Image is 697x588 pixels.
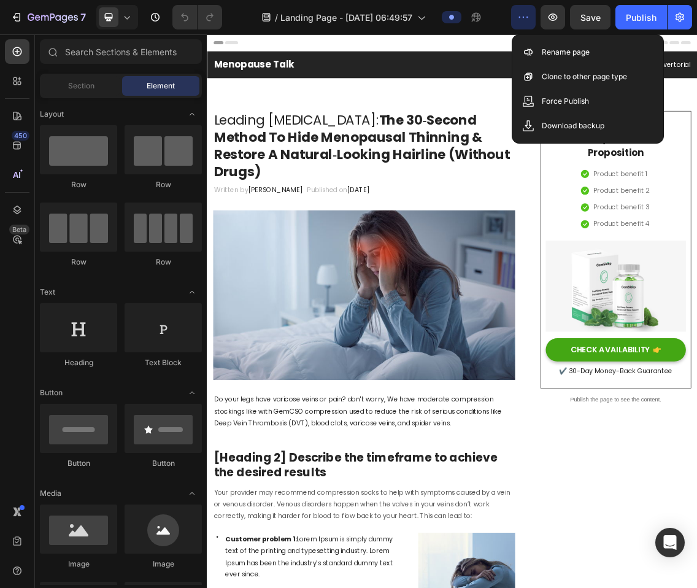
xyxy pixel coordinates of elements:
span: Section [68,80,94,91]
div: Row [40,179,117,190]
span: Toggle open [182,282,202,302]
span: / [275,11,278,24]
div: Undo/Redo [172,5,222,29]
div: Row [125,257,202,268]
p: Written by [10,225,146,243]
div: Button [40,458,117,469]
span: Media [40,488,61,499]
div: Row [40,257,117,268]
button: Save [570,5,610,29]
span: Text [40,287,55,298]
p: Rename page [542,46,590,58]
p: Product benefit 2 [580,226,664,244]
button: 7 [5,5,91,29]
p: Force Publish [542,95,589,107]
div: Open Intercom Messenger [655,528,685,557]
span: Element [147,80,175,91]
p: Unique Value Proposition [561,146,666,188]
span: [PERSON_NAME] [62,226,144,241]
span: Save [580,12,601,23]
p: Product benefit 1 [580,201,661,219]
div: Publish [626,11,657,24]
input: Search Sections & Elements [40,39,202,64]
span: Toggle open [182,383,202,403]
p: Product benefit 3 [580,251,664,269]
div: Image [125,559,202,570]
div: Heading [40,357,117,368]
p: 7 [80,10,86,25]
span: Toggle open [182,484,202,503]
span: Landing Page - [DATE] 06:49:57 [280,11,412,24]
div: Button [125,458,202,469]
div: 450 [12,131,29,141]
p: Published on [150,225,244,243]
img: Alt Image [9,264,463,519]
h2: Leading [MEDICAL_DATA]: [9,115,463,219]
span: Layout [40,109,64,120]
div: Row [125,179,202,190]
div: CHECK AVAILABILITY [545,466,665,481]
div: Beta [9,225,29,234]
button: Publish [615,5,667,29]
strong: The 30‑Second Method To Hide Menopausal Thinning & Restore A Natural‑Looking Hairline (Without Dr... [10,115,455,219]
p: Download backup [542,120,604,132]
div: Text Block [125,357,202,368]
span: [DATE] [210,226,244,241]
iframe: Design area [207,34,697,588]
p: Product benefit 4 [580,276,665,293]
p: Clone to other page type [542,71,627,83]
div: Image [40,559,117,570]
span: Button [40,387,63,398]
span: Toggle open [182,104,202,124]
